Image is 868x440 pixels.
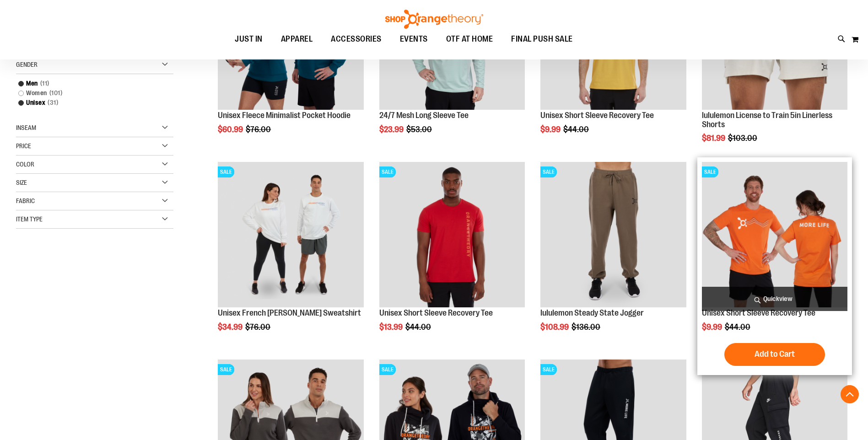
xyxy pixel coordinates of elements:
span: $76.00 [246,125,272,134]
span: SALE [379,166,396,177]
a: lululemon License to Train 5in Linerless Shorts [702,111,832,129]
span: SALE [379,364,396,375]
span: SALE [540,166,557,177]
span: SALE [540,364,557,375]
a: Men11 [14,79,165,88]
span: $108.99 [540,322,570,332]
a: lululemon Steady State JoggerSALESALESALE [540,162,686,309]
img: lululemon Steady State Jogger [540,162,686,307]
a: 24/7 Mesh Long Sleeve Tee [379,111,469,120]
a: Product image for Unisex Short Sleeve Recovery TeeSALESALESALE [702,162,847,309]
span: $81.99 [702,134,727,143]
span: Color [16,161,34,168]
span: $76.00 [245,322,272,332]
img: Product image for Unisex Short Sleeve Recovery Tee [702,162,847,307]
span: FINAL PUSH SALE [511,29,573,49]
a: OTF AT HOME [437,29,502,50]
span: $34.99 [218,322,244,332]
a: Unisex French Terry Crewneck Sweatshirt primary imageSALESALESALE [218,162,363,309]
span: Gender [16,61,38,68]
span: SALE [702,166,718,177]
a: Unisex Short Sleeve Recovery Tee [540,111,654,120]
span: Fabric [16,197,35,204]
span: JUST IN [235,29,263,49]
a: lululemon Steady State Jogger [540,308,644,317]
img: Product image for Unisex Short Sleeve Recovery Tee [379,162,525,307]
span: $44.00 [725,322,752,332]
span: SALE [218,166,234,177]
span: 31 [45,98,60,107]
a: FINAL PUSH SALE [502,29,582,49]
span: $60.99 [218,125,244,134]
a: Unisex Fleece Minimalist Pocket Hoodie [218,111,350,120]
img: Unisex French Terry Crewneck Sweatshirt primary image [218,162,363,307]
div: product [536,157,690,355]
span: $53.00 [406,125,433,134]
a: Unisex Short Sleeve Recovery Tee [702,308,815,317]
span: 101 [47,88,65,98]
span: 11 [38,79,52,88]
span: $13.99 [379,322,404,332]
span: $103.00 [728,134,759,143]
span: $9.99 [702,322,723,332]
button: Add to Cart [724,343,825,366]
a: JUST IN [226,29,272,50]
a: Unisex31 [14,98,165,107]
span: Size [16,179,27,186]
span: Add to Cart [755,349,795,359]
a: Unisex French [PERSON_NAME] Sweatshirt [218,308,361,317]
span: ACCESSORIES [331,29,382,49]
span: OTF AT HOME [446,29,493,49]
a: Product image for Unisex Short Sleeve Recovery TeeSALESALESALE [379,162,525,309]
a: Women101 [14,88,165,98]
span: SALE [218,364,234,375]
a: APPAREL [272,29,322,50]
a: Quickview [702,287,847,311]
span: EVENTS [400,29,428,49]
span: Inseam [16,124,36,131]
img: Shop Orangetheory [384,10,485,29]
span: $44.00 [563,125,590,134]
span: Price [16,142,31,150]
a: Unisex Short Sleeve Recovery Tee [379,308,493,317]
button: Back To Top [841,385,859,403]
span: $9.99 [540,125,562,134]
div: product [213,157,368,355]
span: Item Type [16,215,43,223]
span: $23.99 [379,125,405,134]
a: ACCESSORIES [322,29,391,50]
a: EVENTS [391,29,437,50]
div: product [375,157,529,355]
span: APPAREL [281,29,313,49]
span: $136.00 [571,322,602,332]
span: $44.00 [405,322,432,332]
div: product [697,157,852,375]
